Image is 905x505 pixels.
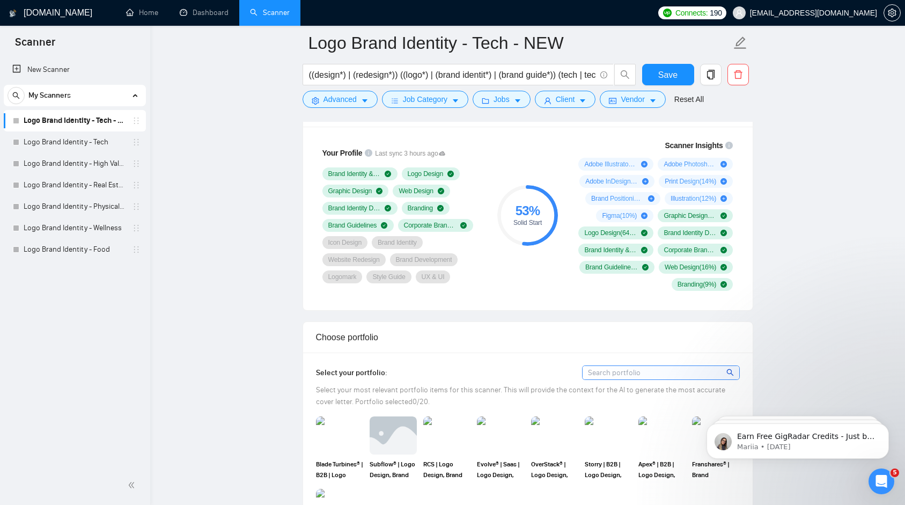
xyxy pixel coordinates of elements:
span: info-circle [725,142,733,149]
span: check-circle [720,247,727,253]
span: holder [132,138,141,147]
span: caret-down [649,97,657,105]
span: Corporate Brand Identity ( 21 %) [664,246,716,254]
span: check-circle [381,222,387,229]
div: 53 % [497,204,558,217]
a: Logo Brand Identity - Food [24,239,126,260]
img: portfolio thumbnail image [316,416,363,454]
span: holder [132,202,141,211]
button: Save [642,64,694,85]
span: plus-circle [648,195,654,202]
span: plus-circle [641,213,648,219]
a: Logo Brand Identity - Physical Products [24,196,126,217]
span: Evolve® | Saas | Logo Design, Website Design [477,459,524,480]
span: check-circle [438,188,444,194]
span: plus-circle [720,195,727,202]
span: Vendor [621,93,644,105]
span: Last sync 3 hours ago [375,149,445,159]
span: holder [132,159,141,168]
span: 190 [710,7,722,19]
a: setting [884,9,901,17]
span: plus-circle [642,178,649,185]
span: Select your most relevant portfolio items for this scanner. This will provide the context for the... [316,385,725,406]
img: logo [9,5,17,22]
span: check-circle [720,230,727,236]
span: caret-down [361,97,369,105]
span: user [735,9,743,17]
span: OverStack® | Logo Design, Brand Identity & Website [531,459,578,480]
span: Select your portfolio: [316,368,387,377]
span: Scanner Insights [665,142,723,149]
span: Your Profile [322,149,363,157]
span: idcard [609,97,616,105]
img: portfolio thumbnail image [370,416,417,454]
span: Logo Design [408,170,444,178]
a: New Scanner [12,59,137,80]
span: plus-circle [720,178,727,185]
span: holder [132,224,141,232]
a: homeHome [126,8,158,17]
a: Logo Brand Identity - Wellness [24,217,126,239]
span: check-circle [385,205,391,211]
span: Subflow® | Logo Design, Brand Identity [370,459,417,480]
span: check-circle [720,281,727,288]
span: caret-down [579,97,586,105]
span: edit [733,36,747,50]
span: Save [658,68,678,82]
span: check-circle [641,247,648,253]
span: Branding [408,204,433,213]
span: Job Category [403,93,447,105]
span: Client [556,93,575,105]
span: Brand Identity [378,238,417,247]
span: holder [132,116,141,125]
span: My Scanners [28,85,71,106]
button: delete [727,64,749,85]
span: check-circle [385,171,391,177]
button: setting [884,4,901,21]
span: double-left [128,480,138,491]
span: bars [391,97,399,105]
span: Brand Identity Design [328,204,381,213]
span: info-circle [365,149,372,157]
img: portfolio thumbnail image [477,416,524,454]
button: folderJobscaret-down [473,91,531,108]
span: user [544,97,551,105]
a: Logo Brand Identity - Real Estate [24,174,126,196]
span: Web Design [399,187,433,195]
span: Brand Identity & Guidelines [328,170,381,178]
span: check-circle [720,264,727,270]
span: check-circle [642,264,649,270]
span: caret-down [514,97,521,105]
span: Brand Identity & Guidelines ( 30 %) [584,246,637,254]
span: Connects: [675,7,708,19]
span: Brand Guidelines [328,221,377,230]
a: searchScanner [250,8,290,17]
span: Scanner [6,34,64,57]
a: Reset All [674,93,704,105]
span: Figma ( 10 %) [602,211,637,220]
span: Style Guide [372,273,405,281]
span: Corporate Brand Identity [404,221,457,230]
span: delete [728,70,748,79]
input: Scanner name... [308,30,731,56]
span: Blade Turbines® | B2B | Logo Design, Brand Identity, Website Design [316,459,363,480]
span: search [8,92,24,99]
span: search [726,367,735,378]
span: check-circle [460,222,467,229]
img: portfolio thumbnail image [585,416,632,454]
span: RCS | Logo Design, Brand Identity & Website [423,459,470,480]
span: Brand Guidelines ( 18 %) [585,263,638,272]
span: Graphic Design [328,187,372,195]
span: Illustration ( 12 %) [671,194,716,203]
span: Apex® | B2B | Logo Design, Brand Guide, Website Design - UX/UI [638,459,686,480]
span: Brand Positioning ( 13 %) [591,194,644,203]
span: Adobe InDesign ( 16 %) [585,177,638,186]
span: check-circle [376,188,382,194]
button: settingAdvancedcaret-down [303,91,378,108]
input: Search portfolio [583,366,739,379]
